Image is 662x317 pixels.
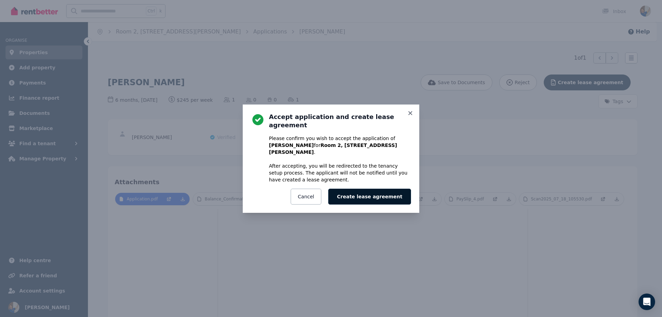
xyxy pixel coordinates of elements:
[269,113,411,129] h3: Accept application and create lease agreement
[269,142,314,148] b: [PERSON_NAME]
[269,142,397,155] b: Room 2, [STREET_ADDRESS][PERSON_NAME]
[328,189,411,205] button: Create lease agreement
[291,189,321,205] button: Cancel
[639,294,655,310] div: Open Intercom Messenger
[269,135,411,183] p: Please confirm you wish to accept the application of for . After accepting, you will be redirecte...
